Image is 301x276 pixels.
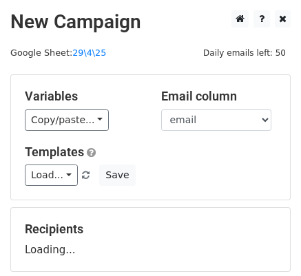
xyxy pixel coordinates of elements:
div: Loading... [25,222,276,257]
h5: Variables [25,89,141,104]
a: 29\4\25 [72,47,106,58]
a: Templates [25,145,84,159]
span: Daily emails left: 50 [198,45,291,61]
a: Copy/paste... [25,109,109,131]
a: Daily emails left: 50 [198,47,291,58]
h5: Email column [161,89,277,104]
button: Save [99,164,135,186]
h5: Recipients [25,222,276,237]
small: Google Sheet: [10,47,106,58]
iframe: Chat Widget [232,210,301,276]
h2: New Campaign [10,10,291,34]
a: Load... [25,164,78,186]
